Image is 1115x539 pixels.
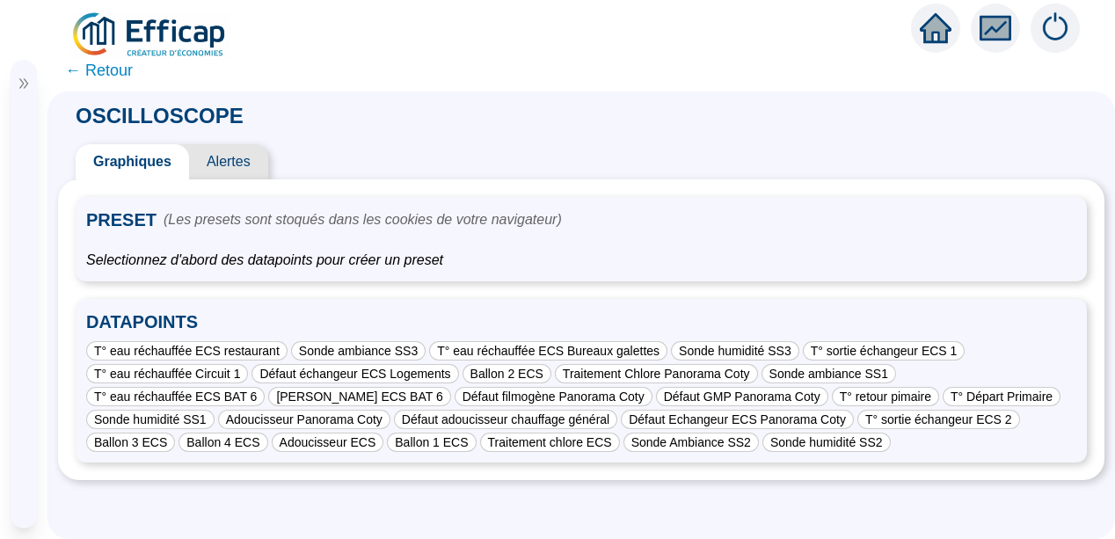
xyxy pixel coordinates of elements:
[18,77,30,90] span: double-right
[268,387,450,406] div: [PERSON_NAME] ECS BAT 6
[656,387,828,406] div: Défaut GMP Panorama Coty
[455,387,652,406] div: Défaut filmogène Panorama Coty
[291,341,426,361] div: Sonde ambiance SS3
[86,433,175,452] div: Ballon 3 ECS
[86,310,1076,338] span: DATAPOINTS
[1031,4,1080,53] img: alerts
[86,208,157,232] span: PRESET
[272,433,384,452] div: Adoucisseur ECS
[394,410,617,429] div: Défaut adoucisseur chauffage général
[980,12,1011,44] span: fund
[671,341,799,361] div: Sonde humidité SS3
[621,410,854,429] div: Défaut Echangeur ECS Panorama Coty
[76,144,189,179] span: Graphiques
[387,433,476,452] div: Ballon 1 ECS
[832,387,939,406] div: T° retour pimaire
[164,209,562,230] span: (Les presets sont stoqués dans les cookies de votre navigateur)
[86,364,248,383] div: T° eau réchauffée Circuit 1
[86,341,288,361] div: T° eau réchauffée ECS restaurant
[65,58,133,83] span: ← Retour
[762,364,896,383] div: Sonde ambiance SS1
[429,341,667,361] div: T° eau réchauffée ECS Bureaux galettes
[86,387,265,406] div: T° eau réchauffée ECS BAT 6
[70,11,230,60] img: efficap energie logo
[86,250,1076,271] span: Selectionnez d'abord des datapoints pour créer un preset
[251,364,458,383] div: Défaut échangeur ECS Logements
[218,410,390,429] div: Adoucisseur Panorama Coty
[463,364,551,383] div: Ballon 2 ECS
[623,433,759,452] div: Sonde Ambiance SS2
[86,410,215,429] div: Sonde humidité SS1
[803,341,966,361] div: T° sortie échangeur ECS 1
[762,433,891,452] div: Sonde humidité SS2
[920,12,951,44] span: home
[555,364,758,383] div: Traitement Chlore Panorama Coty
[179,433,267,452] div: Ballon 4 ECS
[480,433,620,452] div: Traitement chlore ECS
[857,410,1020,429] div: T° sortie échangeur ECS 2
[943,387,1060,406] div: T° Départ Primaire
[189,144,268,179] span: Alertes
[58,104,261,127] span: OSCILLOSCOPE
